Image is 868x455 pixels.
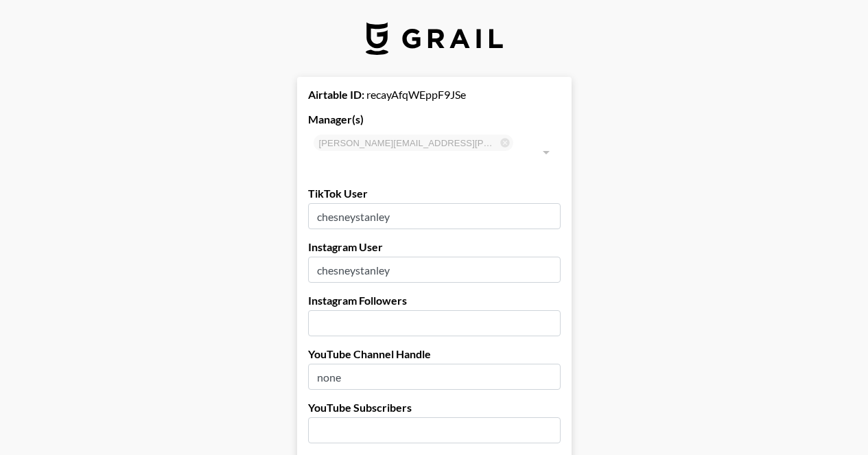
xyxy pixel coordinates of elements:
[308,187,561,200] label: TikTok User
[308,88,561,102] div: recayAfqWEppF9JSe
[308,294,561,307] label: Instagram Followers
[308,113,561,126] label: Manager(s)
[308,88,364,101] strong: Airtable ID:
[366,22,503,55] img: Grail Talent Logo
[308,401,561,415] label: YouTube Subscribers
[308,240,561,254] label: Instagram User
[308,347,561,361] label: YouTube Channel Handle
